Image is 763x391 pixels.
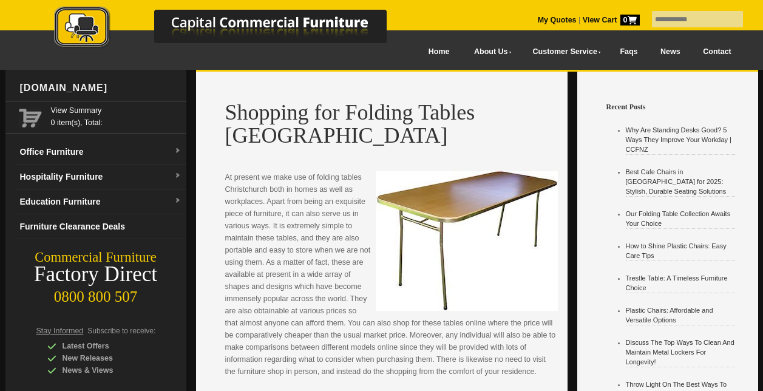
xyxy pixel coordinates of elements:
[21,6,446,50] img: Capital Commercial Furniture Logo
[620,15,640,25] span: 0
[15,189,186,214] a: Education Furnituredropdown
[649,38,691,66] a: News
[51,104,181,117] a: View Summary
[36,327,84,335] span: Stay Informed
[583,16,640,24] strong: View Cart
[376,171,558,311] img: Folding Tables Christchurch
[691,38,742,66] a: Contact
[174,197,181,205] img: dropdown
[5,266,186,283] div: Factory Direct
[5,249,186,266] div: Commercial Furniture
[626,274,728,291] a: Trestle Table: A Timeless Furniture Choice
[626,339,734,365] a: Discuss The Top Ways To Clean And Maintain Metal Lockers For Longevity!
[5,282,186,305] div: 0800 800 507
[626,210,731,227] a: Our Folding Table Collection Awaits Your Choice
[626,307,713,324] a: Plastic Chairs: Affordable and Versatile Options
[15,165,186,189] a: Hospitality Furnituredropdown
[15,140,186,165] a: Office Furnituredropdown
[174,172,181,180] img: dropdown
[15,214,186,239] a: Furniture Clearance Deals
[626,168,727,195] a: Best Cafe Chairs in [GEOGRAPHIC_DATA] for 2025: Stylish, Durable Seating Solutions
[519,38,608,66] a: Customer Service
[51,104,181,127] span: 0 item(s), Total:
[538,16,577,24] a: My Quotes
[580,16,639,24] a: View Cart0
[626,242,727,259] a: How to Shine Plastic Chairs: Easy Care Tips
[47,364,163,376] div: News & Views
[626,126,731,153] a: Why Are Standing Desks Good? 5 Ways They Improve Your Workday | CCFNZ
[21,6,446,54] a: Capital Commercial Furniture Logo
[47,352,163,364] div: New Releases
[225,101,558,147] h1: Shopping for Folding Tables [GEOGRAPHIC_DATA]
[87,327,155,335] span: Subscribe to receive:
[609,38,649,66] a: Faqs
[47,340,163,352] div: Latest Offers
[606,101,748,113] h4: Recent Posts
[461,38,519,66] a: About Us
[174,148,181,155] img: dropdown
[15,70,186,106] div: [DOMAIN_NAME]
